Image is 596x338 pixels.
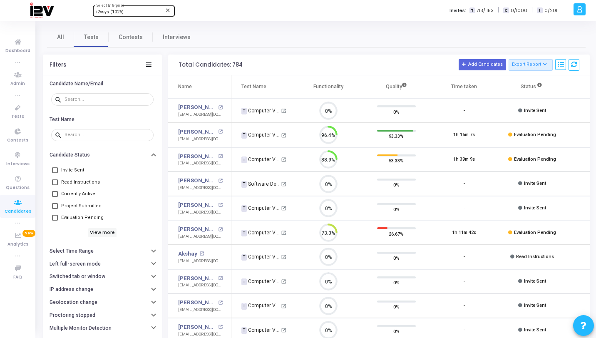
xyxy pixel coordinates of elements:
span: All [57,33,64,42]
span: C [503,7,509,14]
span: T [241,278,247,285]
span: T [241,205,247,212]
th: Test Name [231,75,295,99]
span: Read Instructions [61,177,100,187]
span: T [469,7,475,14]
mat-icon: open_in_new [218,301,223,305]
h6: Select Time Range [50,248,94,254]
h6: Geolocation change [50,299,97,306]
th: Quality [363,75,430,99]
span: | [531,6,533,15]
mat-icon: search [55,131,65,139]
span: I [537,7,542,14]
label: Invites: [449,7,466,14]
mat-icon: open_in_new [218,203,223,207]
a: [PERSON_NAME] [178,225,216,234]
div: - [463,253,465,261]
div: Computer Vision Engineer - ML (2) [241,204,280,212]
mat-icon: open_in_new [218,325,223,329]
div: Computer Vision Engineer - ML (2) [241,302,280,309]
span: T [241,108,247,114]
div: - [463,180,465,187]
span: Admin [10,80,25,87]
mat-icon: open_in_new [281,254,286,260]
div: - [463,278,465,285]
div: Computer Vision Engineer - ML (2) [241,326,280,334]
span: T [241,303,247,310]
span: Candidates [5,208,31,215]
button: IP address change [43,283,162,296]
div: - [463,205,465,212]
button: Multiple Monitor Detection [43,321,162,334]
div: [EMAIL_ADDRESS][DOMAIN_NAME] [178,209,223,216]
span: 53.33% [389,157,404,165]
span: | [498,6,499,15]
button: Geolocation change [43,296,162,309]
div: 1h 15m 7s [453,132,475,139]
a: [PERSON_NAME] [178,274,216,283]
h6: Left full-screen mode [50,261,101,267]
div: Name [178,82,192,91]
th: Status [498,75,566,99]
span: T [241,132,247,139]
span: Analytics [7,241,28,248]
div: 1h 11m 42s [452,229,476,236]
span: T [241,181,247,188]
div: Computer Vision Engineer - ML (2) [241,107,280,114]
span: Invite Sent [524,327,546,333]
div: [EMAIL_ADDRESS][DOMAIN_NAME] [178,160,223,167]
mat-icon: open_in_new [218,179,223,183]
a: [PERSON_NAME] [178,323,216,331]
span: Interviews [163,33,191,42]
div: - [463,107,465,114]
button: Candidate Status [43,149,162,162]
span: 26.67% [389,229,404,238]
span: Tests [84,33,99,42]
div: Computer Vision Engineer - ML (2) [241,156,280,163]
span: T [241,254,247,261]
span: Evaluation Pending [514,132,556,137]
div: [EMAIL_ADDRESS][DOMAIN_NAME] [178,282,223,288]
span: Evaluation Pending [61,213,104,223]
div: [EMAIL_ADDRESS][DOMAIN_NAME] [178,258,223,264]
span: Read Instructions [516,254,554,259]
div: [EMAIL_ADDRESS][DOMAIN_NAME] [178,331,223,338]
mat-icon: open_in_new [218,276,223,281]
mat-icon: open_in_new [218,227,223,232]
mat-icon: open_in_new [281,108,286,114]
div: 1h 39m 9s [453,156,475,163]
span: 0% [393,278,400,287]
a: [PERSON_NAME] [178,298,216,307]
span: Evaluation Pending [514,157,556,162]
div: Computer Vision Engineer - ML (2) [241,229,280,236]
mat-icon: open_in_new [218,105,223,110]
span: Invite Sent [61,165,84,175]
span: Questions [6,184,30,191]
span: Currently Active [61,189,95,199]
mat-icon: open_in_new [281,279,286,284]
button: Left full-screen mode [43,258,162,271]
h6: Candidate Status [50,152,90,158]
span: 0/201 [544,7,557,14]
span: Invite Sent [524,108,546,113]
span: Interviews [6,161,30,168]
mat-icon: open_in_new [200,251,204,256]
div: Computer Vision Engineer - ML (2) [241,253,280,261]
div: [EMAIL_ADDRESS][DOMAIN_NAME] [178,136,223,142]
mat-icon: open_in_new [281,303,286,309]
div: Computer Vision Engineer - ML (2) [241,131,280,139]
button: Candidate Name/Email [43,77,162,90]
div: - [463,302,465,309]
span: 0% [393,254,400,262]
mat-icon: open_in_new [281,328,286,333]
mat-icon: open_in_new [281,206,286,211]
span: 0% [393,181,400,189]
div: Filters [50,62,66,68]
th: Functionality [295,75,363,99]
div: [EMAIL_ADDRESS][DOMAIN_NAME] [178,185,223,191]
h6: Candidate Name/Email [50,81,103,87]
h6: Test Name [50,117,74,123]
span: New [22,230,35,237]
a: [PERSON_NAME] [178,201,216,209]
